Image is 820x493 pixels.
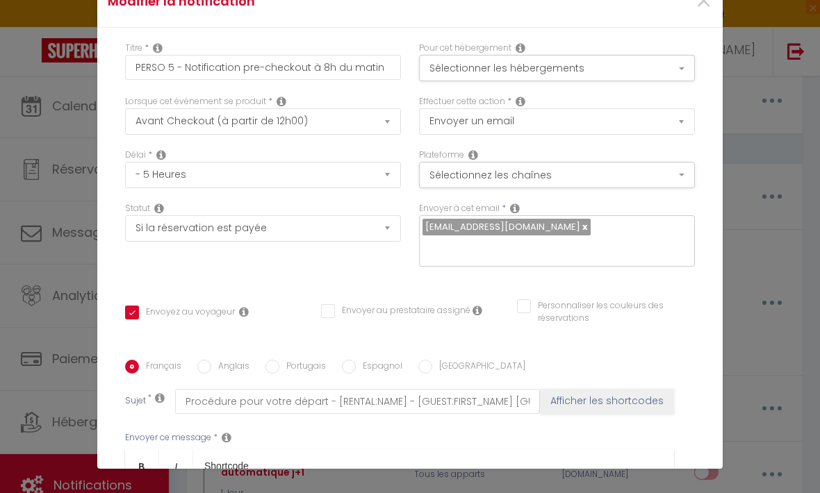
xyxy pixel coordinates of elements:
[356,360,402,375] label: Espagnol
[11,6,53,47] button: Ouvrir le widget de chat LiveChat
[155,392,165,403] i: Subject
[211,360,249,375] label: Anglais
[473,305,482,316] i: Envoyer au prestataire si il est assigné
[419,149,464,162] label: Plateforme
[468,149,478,160] i: Action Channel
[516,96,525,107] i: Action Type
[125,42,142,55] label: Titre
[516,42,525,53] i: This Rental
[125,149,146,162] label: Délai
[193,449,260,483] a: Shortcode
[419,162,695,188] button: Sélectionnez les chaînes
[419,55,695,81] button: Sélectionner les hébergements
[153,42,163,53] i: Title
[279,360,326,375] label: Portugais
[125,202,150,215] label: Statut
[156,149,166,160] i: Action Time
[159,449,193,483] a: Italic
[277,96,286,107] i: Event Occur
[154,203,164,214] i: Booking status
[419,95,505,108] label: Effectuer cette action
[419,42,511,55] label: Pour cet hébergement
[510,203,520,214] i: Recipient
[222,432,231,443] i: Message
[540,389,674,414] button: Afficher les shortcodes
[125,449,159,483] a: Bold
[425,220,580,233] span: [EMAIL_ADDRESS][DOMAIN_NAME]
[419,202,500,215] label: Envoyer à cet email
[139,360,181,375] label: Français
[125,394,146,409] label: Sujet
[125,95,266,108] label: Lorsque cet événement se produit
[125,431,211,444] label: Envoyer ce message
[432,360,525,375] label: [GEOGRAPHIC_DATA]
[239,306,249,317] i: Envoyer au voyageur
